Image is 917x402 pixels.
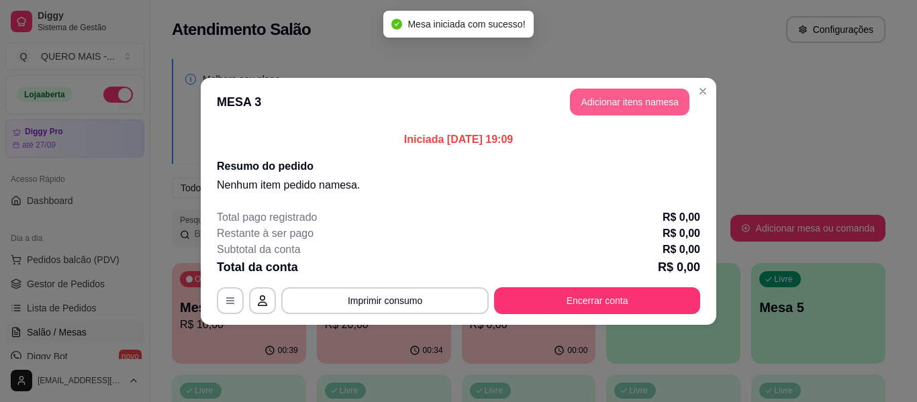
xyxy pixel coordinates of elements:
[217,225,313,242] p: Restante à ser pago
[692,81,714,102] button: Close
[217,132,700,148] p: Iniciada [DATE] 19:09
[663,209,700,225] p: R$ 0,00
[570,89,689,115] button: Adicionar itens namesa
[281,287,489,314] button: Imprimir consumo
[407,19,525,30] span: Mesa iniciada com sucesso!
[217,209,317,225] p: Total pago registrado
[217,258,298,277] p: Total da conta
[217,177,700,193] p: Nenhum item pedido na mesa .
[658,258,700,277] p: R$ 0,00
[663,225,700,242] p: R$ 0,00
[494,287,700,314] button: Encerrar conta
[201,78,716,126] header: MESA 3
[217,158,700,174] h2: Resumo do pedido
[217,242,301,258] p: Subtotal da conta
[391,19,402,30] span: check-circle
[663,242,700,258] p: R$ 0,00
